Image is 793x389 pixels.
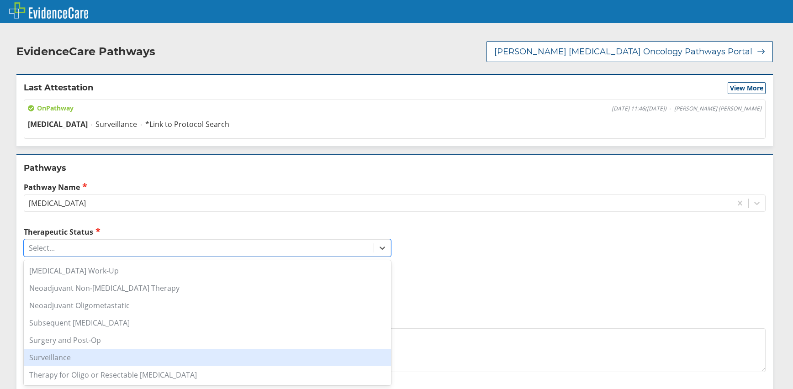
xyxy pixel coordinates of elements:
img: EvidenceCare [9,2,88,19]
button: View More [728,82,766,94]
label: Therapeutic Status [24,226,391,237]
span: View More [730,84,763,93]
span: Surveillance [95,119,137,129]
label: Additional Details [24,316,766,326]
div: Subsequent [MEDICAL_DATA] [24,314,391,331]
span: [PERSON_NAME] [PERSON_NAME] [674,105,761,112]
div: Surgery and Post-Op [24,331,391,349]
span: [MEDICAL_DATA] [28,119,88,129]
span: [PERSON_NAME] [MEDICAL_DATA] Oncology Pathways Portal [494,46,752,57]
div: Neoadjuvant Non-[MEDICAL_DATA] Therapy [24,279,391,297]
div: Therapy for Oligo or Resectable [MEDICAL_DATA] [24,366,391,384]
h2: Last Attestation [24,82,93,94]
div: [MEDICAL_DATA] Work-Up [24,262,391,279]
h2: EvidenceCare Pathways [16,45,155,58]
h2: Pathways [24,163,766,173]
div: [MEDICAL_DATA] [29,198,86,208]
span: On Pathway [28,104,74,113]
div: Neoadjuvant Oligometastatic [24,297,391,314]
label: Pathway Name [24,182,766,192]
div: Surveillance [24,349,391,366]
div: Select... [29,243,55,253]
span: [DATE] 11:46 ( [DATE] ) [612,105,666,112]
span: *Link to Protocol Search [145,119,229,129]
button: [PERSON_NAME] [MEDICAL_DATA] Oncology Pathways Portal [486,41,773,62]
